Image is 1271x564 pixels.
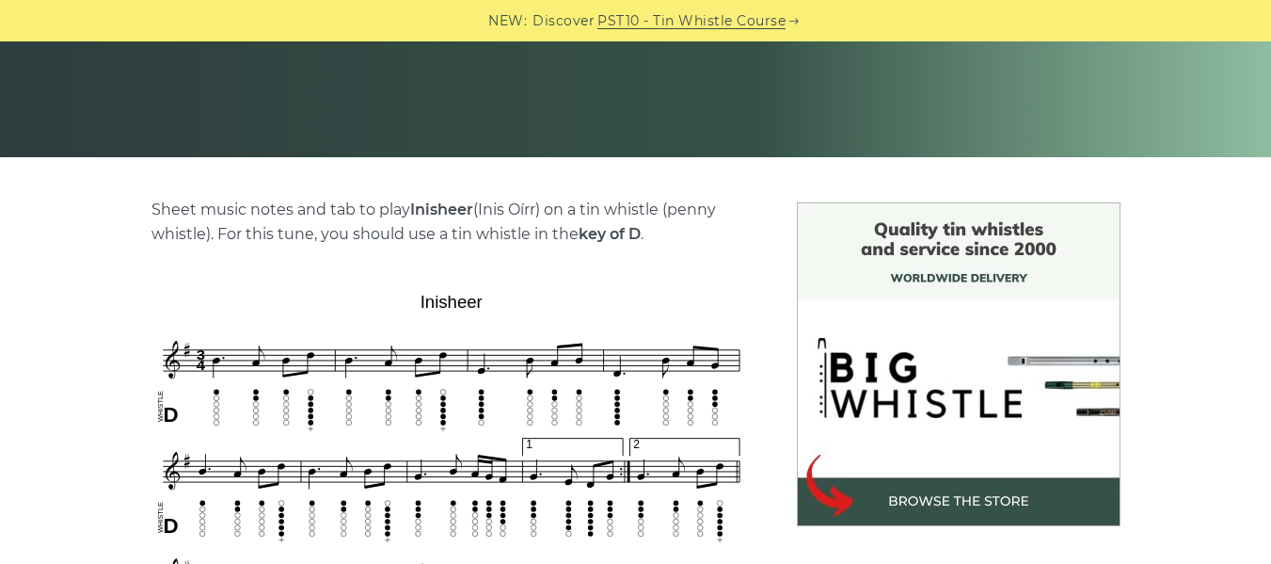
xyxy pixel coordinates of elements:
[151,198,752,247] p: Sheet music notes and tab to play (Inis Oírr) on a tin whistle (penny whistle). For this tune, yo...
[488,10,527,32] span: NEW:
[797,202,1120,526] img: BigWhistle Tin Whistle Store
[410,201,473,218] strong: Inisheer
[532,10,595,32] span: Discover
[597,10,786,32] a: PST10 - Tin Whistle Course
[579,225,641,243] strong: key of D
